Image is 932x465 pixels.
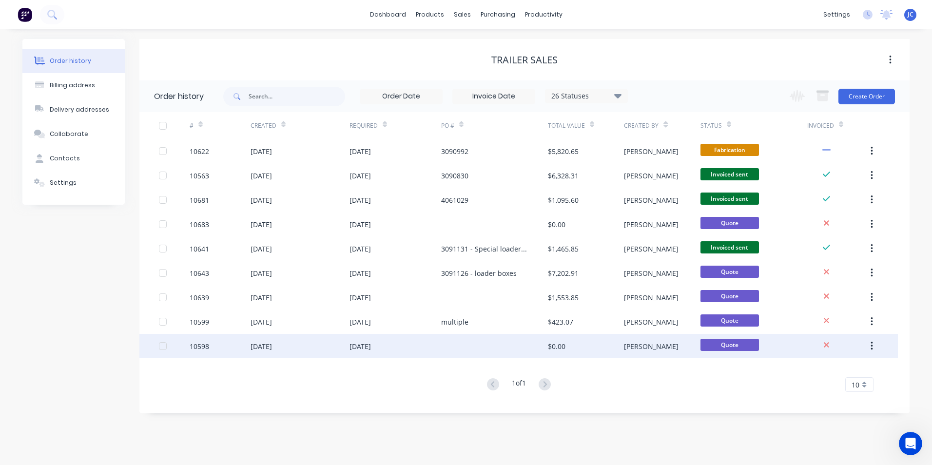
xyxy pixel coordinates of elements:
div: [DATE] [251,292,272,303]
span: Invoiced sent [700,193,759,205]
div: [DATE] [349,317,371,327]
span: Quote [700,314,759,327]
img: Factory [18,7,32,22]
div: 10643 [190,268,209,278]
div: Invoiced [807,112,868,139]
div: [PERSON_NAME] [624,146,679,156]
div: [PERSON_NAME] [624,268,679,278]
span: Fabrication [700,144,759,156]
div: Invoiced [807,121,834,130]
div: $0.00 [548,219,565,230]
input: Invoice Date [453,89,535,104]
div: Collaborate [50,130,88,138]
div: settings [818,7,855,22]
div: [DATE] [349,341,371,351]
div: 10641 [190,244,209,254]
div: [DATE] [251,268,272,278]
div: 3091126 - loader boxes [441,268,517,278]
div: Order history [50,57,91,65]
div: [PERSON_NAME] [624,292,679,303]
div: 26 Statuses [545,91,627,101]
div: 3091131 - Special loader box [441,244,528,254]
div: [DATE] [349,219,371,230]
div: productivity [520,7,567,22]
div: Billing address [50,81,95,90]
span: Quote [700,217,759,229]
span: Quote [700,290,759,302]
button: Contacts [22,146,125,171]
div: [PERSON_NAME] [624,244,679,254]
div: $1,095.60 [548,195,579,205]
div: [PERSON_NAME] [624,195,679,205]
div: multiple [441,317,468,327]
div: Total Value [548,112,624,139]
div: Settings [50,178,77,187]
div: Created [251,112,349,139]
div: # [190,121,194,130]
div: PO # [441,112,548,139]
div: [DATE] [349,244,371,254]
button: Collaborate [22,122,125,146]
div: $0.00 [548,341,565,351]
div: [PERSON_NAME] [624,317,679,327]
div: Status [700,121,722,130]
div: Created [251,121,276,130]
div: Required [349,112,441,139]
button: Settings [22,171,125,195]
div: [DATE] [349,171,371,181]
button: Billing address [22,73,125,97]
div: $5,820.65 [548,146,579,156]
div: purchasing [476,7,520,22]
div: [DATE] [251,317,272,327]
div: [DATE] [349,146,371,156]
div: PO # [441,121,454,130]
div: $423.07 [548,317,573,327]
span: Quote [700,339,759,351]
div: Created By [624,112,700,139]
div: [DATE] [349,195,371,205]
div: 10563 [190,171,209,181]
div: 1 of 1 [512,378,526,392]
span: 10 [852,380,859,390]
span: Quote [700,266,759,278]
div: $7,202.91 [548,268,579,278]
span: Invoiced sent [700,168,759,180]
div: 3090992 [441,146,468,156]
div: [DATE] [349,292,371,303]
div: [DATE] [349,268,371,278]
div: 10681 [190,195,209,205]
div: Status [700,112,807,139]
span: JC [908,10,913,19]
div: Created By [624,121,659,130]
div: [PERSON_NAME] [624,171,679,181]
div: [DATE] [251,171,272,181]
button: Delivery addresses [22,97,125,122]
div: [DATE] [251,195,272,205]
div: Total Value [548,121,585,130]
button: Order history [22,49,125,73]
div: 10622 [190,146,209,156]
div: Order history [154,91,204,102]
input: Order Date [360,89,442,104]
div: 4061029 [441,195,468,205]
button: Create Order [838,89,895,104]
div: sales [449,7,476,22]
div: $1,465.85 [548,244,579,254]
div: 10598 [190,341,209,351]
a: dashboard [365,7,411,22]
div: Required [349,121,378,130]
div: [PERSON_NAME] [624,341,679,351]
div: 10639 [190,292,209,303]
div: 10683 [190,219,209,230]
div: 10599 [190,317,209,327]
div: 3090830 [441,171,468,181]
div: $6,328.31 [548,171,579,181]
iframe: Intercom live chat [899,432,922,455]
div: [PERSON_NAME] [624,219,679,230]
div: Trailer Sales [491,54,558,66]
div: Delivery addresses [50,105,109,114]
input: Search... [249,87,345,106]
div: Contacts [50,154,80,163]
div: [DATE] [251,146,272,156]
div: [DATE] [251,244,272,254]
